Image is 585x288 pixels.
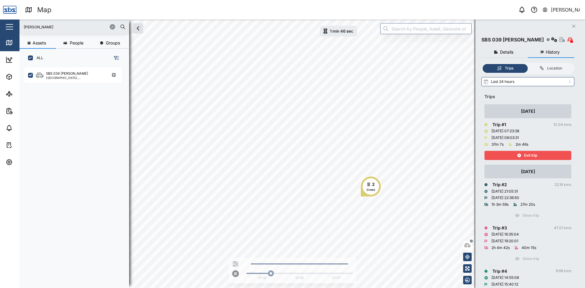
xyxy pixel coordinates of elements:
span: Exit trip [524,151,537,160]
canvas: Map [19,20,585,288]
div: Trip # 2 [492,181,507,188]
div: 9.68 kms [556,268,571,274]
div: Trip # 1 [492,121,506,128]
span: History [546,50,560,54]
div: SBS 039 [PERSON_NAME] [46,71,88,76]
div: [GEOGRAPHIC_DATA], [GEOGRAPHIC_DATA] [46,76,104,79]
div: 22.16 kms [555,182,571,188]
div: [PERSON_NAME] [551,6,580,14]
div: Map [37,5,51,15]
div: Assets [16,73,35,80]
div: [DATE] 07:23:38 [491,128,519,134]
div: 07:32 [258,276,267,280]
div: Map [16,39,30,46]
div: Map marker [320,26,357,37]
input: Search assets or drivers [23,22,126,31]
div: grid [24,65,129,283]
div: Map marker [360,176,381,197]
div: Sites [16,91,30,97]
span: People [70,41,83,45]
div: 1 min 46 sec [330,29,353,33]
label: ALL [33,55,43,60]
div: 27m 20s [520,202,535,208]
div: 40m 15s [522,245,536,251]
div: [DATE] [521,168,535,175]
input: Select range [481,77,574,86]
div: Trips [505,66,513,71]
div: 37m 7s [491,142,504,148]
span: Details [500,50,513,54]
div: 47.01 kms [554,225,571,231]
div: 07:45 [296,276,304,280]
div: Location [547,66,562,71]
div: 10.04 kms [553,122,571,128]
div: [DATE] 22:36:50 [491,195,519,201]
button: [PERSON_NAME] [542,5,580,14]
div: [DATE] 19:20:01 [491,238,518,244]
img: Main Logo [3,3,16,16]
button: Exit trip [484,151,571,160]
div: Tasks [16,142,33,148]
span: Groups [106,41,120,45]
div: 1h 3m 59s [491,202,509,208]
div: Settings [16,159,37,165]
div: SBS 039 [PERSON_NAME] [481,36,544,44]
div: [DATE] 08:03:31 [491,135,519,141]
div: 2 [372,181,375,188]
div: Trips [484,93,571,100]
div: 2m 46s [516,142,528,148]
div: Alarms [16,125,35,131]
div: [DATE] 16:35:04 [491,232,519,237]
input: Search by People, Asset, Geozone or Place [380,23,472,34]
div: 2h 4m 42s [491,245,510,251]
div: [DATE] 15:40:12 [491,282,518,287]
div: Trip # 4 [492,268,507,275]
div: Trip # 3 [492,225,507,231]
div: Dashboard [16,56,43,63]
span: Assets [33,41,46,45]
div: (1 min) [367,188,375,192]
div: [DATE] [521,108,535,115]
div: [DATE] 21:05:31 [491,189,518,194]
div: 07:57 [332,276,341,280]
div: Reports [16,108,37,114]
div: [DATE] 14:55:08 [491,275,519,281]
